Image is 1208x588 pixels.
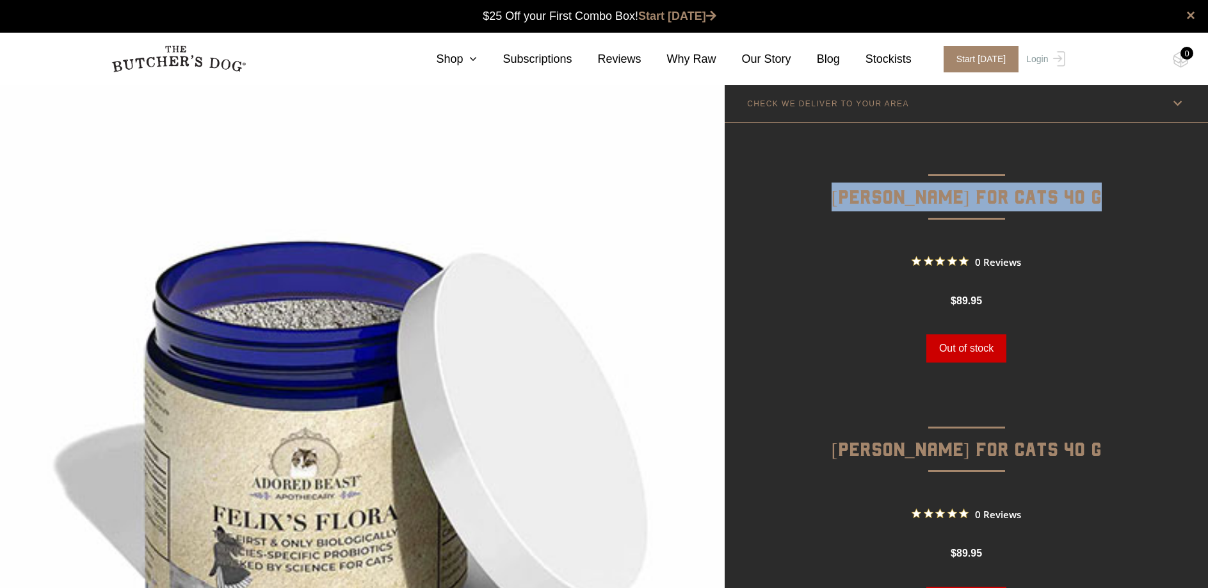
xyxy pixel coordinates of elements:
[716,51,791,68] a: Our Story
[912,504,1021,523] button: Rated 0 out of 5 stars from 0 reviews. Jump to reviews.
[477,51,572,68] a: Subscriptions
[641,51,716,68] a: Why Raw
[791,51,840,68] a: Blog
[1023,46,1065,72] a: Login
[725,129,1208,226] p: [PERSON_NAME] for Cats 40 g
[725,382,1208,478] p: [PERSON_NAME] for Cats 40 g
[975,504,1021,523] span: 0 Reviews
[638,10,716,22] a: Start [DATE]
[951,548,982,559] bdi: 89.95
[926,334,1006,363] button: Out of stock
[1186,8,1195,23] a: close
[975,252,1021,271] span: 0 Reviews
[1173,51,1189,68] img: TBD_Cart-Empty.png
[747,99,909,108] p: CHECK WE DELIVER TO YOUR AREA
[951,295,956,306] span: $
[951,548,956,559] span: $
[572,51,641,68] a: Reviews
[944,46,1019,72] span: Start [DATE]
[725,85,1208,122] a: CHECK WE DELIVER TO YOUR AREA
[1180,47,1193,60] div: 0
[912,252,1021,271] button: Rated 0 out of 5 stars from 0 reviews. Jump to reviews.
[840,51,912,68] a: Stockists
[951,295,982,306] bdi: 89.95
[410,51,477,68] a: Shop
[931,46,1024,72] a: Start [DATE]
